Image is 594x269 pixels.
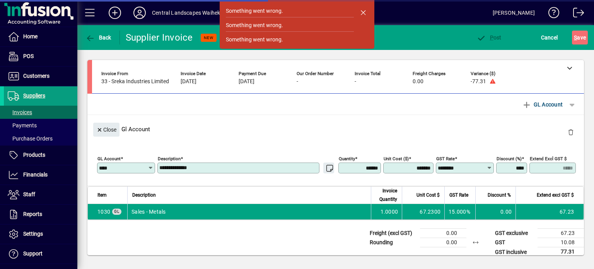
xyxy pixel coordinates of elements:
[97,156,121,161] mat-label: GL Account
[102,6,127,20] button: Add
[449,191,468,199] span: GST Rate
[491,229,538,238] td: GST exclusive
[530,156,567,161] mat-label: Extend excl GST $
[23,231,43,237] span: Settings
[23,171,48,178] span: Financials
[23,73,49,79] span: Customers
[132,191,156,199] span: Description
[23,191,35,197] span: Staff
[8,135,53,142] span: Purchase Orders
[543,2,560,27] a: Knowledge Base
[538,229,584,238] td: 67.23
[574,34,577,41] span: S
[376,187,397,204] span: Invoice Quantity
[497,156,522,161] mat-label: Discount (%)
[4,205,77,224] a: Reports
[444,204,475,219] td: 15.000%
[436,156,455,161] mat-label: GST rate
[23,250,43,257] span: Support
[567,2,584,27] a: Logout
[475,204,515,219] td: 0.00
[23,152,45,158] span: Products
[562,129,580,135] app-page-header-button: Delete
[366,229,420,238] td: Freight (excl GST)
[77,31,120,45] app-page-header-button: Back
[416,191,440,199] span: Unit Cost $
[4,119,77,132] a: Payments
[413,79,423,85] span: 0.00
[541,31,558,44] span: Cancel
[84,31,113,45] button: Back
[4,47,77,66] a: POS
[471,79,486,85] span: -77.31
[518,98,567,111] button: GL Account
[239,79,254,85] span: [DATE]
[538,238,584,247] td: 10.08
[8,109,32,115] span: Invoices
[4,106,77,119] a: Invoices
[515,204,584,219] td: 67.23
[158,156,181,161] mat-label: Description
[562,123,580,141] button: Delete
[475,31,504,45] button: Post
[420,238,466,247] td: 0.00
[114,209,119,214] span: GL
[23,33,38,39] span: Home
[4,244,77,264] a: Support
[97,191,107,199] span: Item
[4,27,77,46] a: Home
[339,156,355,161] mat-label: Quantity
[297,79,298,85] span: -
[371,204,402,219] td: 1.0000
[204,35,213,40] span: NEW
[538,247,584,257] td: 77.31
[226,21,283,29] div: Something went wrong.
[537,191,574,199] span: Extend excl GST $
[96,123,116,136] span: Close
[152,7,252,19] div: Central Landscapes Waiheke - EVAL - AN
[87,115,584,143] div: Gl Account
[127,6,152,20] button: Profile
[8,122,37,129] span: Payments
[4,146,77,165] a: Products
[490,34,493,41] span: P
[23,53,34,59] span: POS
[97,208,110,216] span: Sales - Metals
[101,79,169,85] span: 33 - Sreka Industries Limited
[574,31,586,44] span: ave
[491,247,538,257] td: GST inclusive
[420,229,466,238] td: 0.00
[366,238,420,247] td: Rounding
[384,156,409,161] mat-label: Unit Cost ($)
[85,34,111,41] span: Back
[4,224,77,244] a: Settings
[4,165,77,185] a: Financials
[91,126,121,133] app-page-header-button: Close
[4,132,77,145] a: Purchase Orders
[355,79,356,85] span: -
[476,34,502,41] span: ost
[522,98,563,111] span: GL Account
[126,31,193,44] div: Supplier Invoice
[4,67,77,86] a: Customers
[23,211,42,217] span: Reports
[572,31,588,45] button: Save
[488,191,511,199] span: Discount %
[493,7,535,19] div: [PERSON_NAME]
[491,238,538,247] td: GST
[93,123,119,137] button: Close
[23,93,45,99] span: Suppliers
[181,79,196,85] span: [DATE]
[402,204,444,219] td: 67.2300
[226,36,283,44] div: Something went wrong.
[4,185,77,204] a: Staff
[127,204,371,219] td: Sales - Metals
[539,31,560,45] button: Cancel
